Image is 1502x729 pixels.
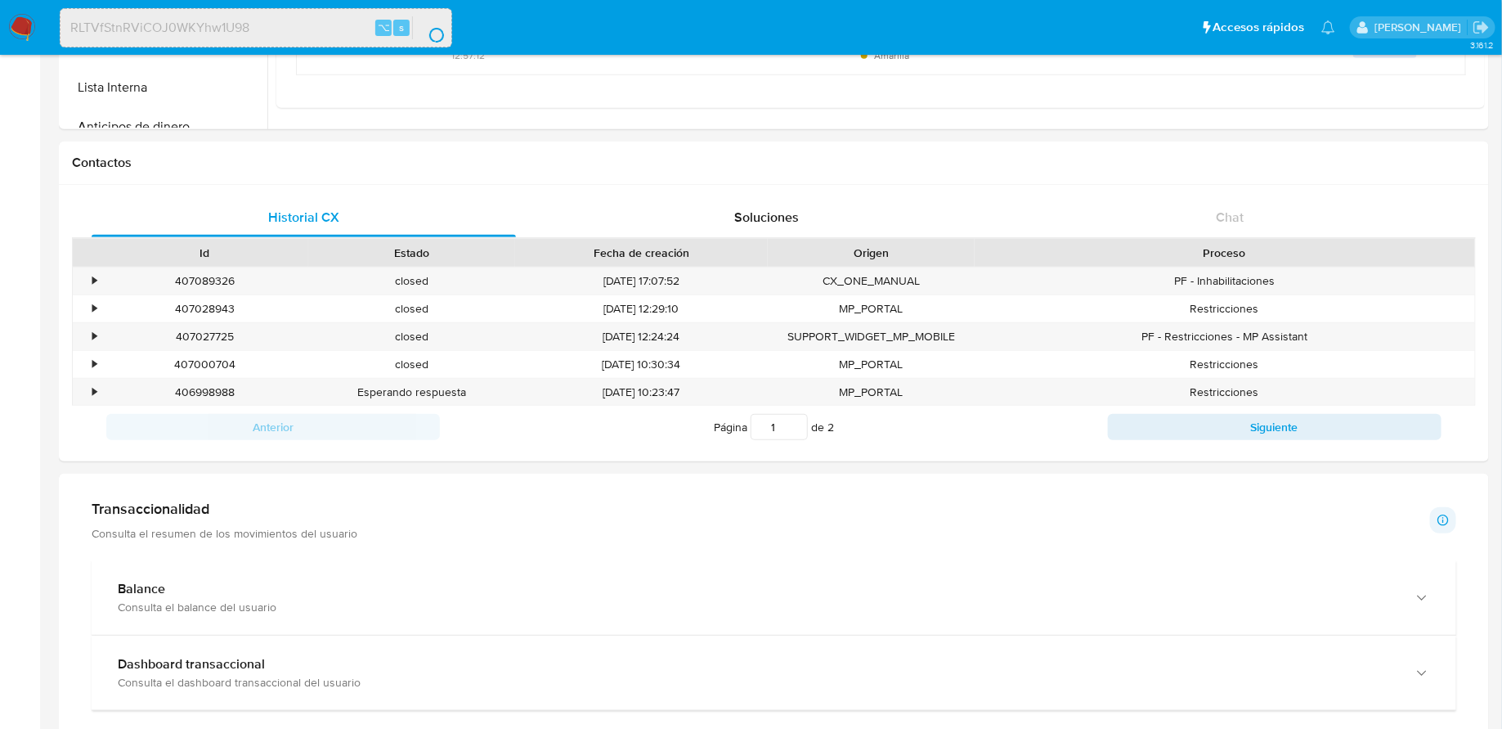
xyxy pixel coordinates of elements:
div: • [92,301,96,317]
div: Restricciones [975,295,1475,322]
input: Buscar usuario o caso... [61,17,451,38]
div: 407089326 [101,268,308,295]
div: closed [308,351,515,378]
a: Salir [1473,19,1490,36]
div: Esperando respuesta [308,379,515,406]
div: closed [308,323,515,350]
span: Soluciones [734,208,799,227]
span: ⌥ [378,20,390,35]
div: MP_PORTAL [768,295,975,322]
div: 407027725 [101,323,308,350]
div: [DATE] 12:24:24 [515,323,768,350]
div: Restricciones [975,351,1475,378]
div: MP_PORTAL [768,379,975,406]
span: 2 [827,419,834,435]
div: • [92,329,96,344]
button: Anterior [106,414,440,440]
div: 406998988 [101,379,308,406]
span: Página de [714,414,834,440]
h1: Contactos [72,155,1476,171]
div: MP_PORTAL [768,351,975,378]
div: [DATE] 12:29:10 [515,295,768,322]
div: 407028943 [101,295,308,322]
div: 407000704 [101,351,308,378]
div: Fecha de creación [527,245,756,261]
span: 3.161.2 [1470,38,1494,52]
span: s [399,20,404,35]
div: PF - Restricciones - MP Assistant [975,323,1475,350]
button: Anticipos de dinero [63,107,267,146]
div: CX_ONE_MANUAL [768,268,975,295]
p: fabricio.bottalo@mercadolibre.com [1374,20,1467,35]
div: • [92,357,96,372]
div: • [92,273,96,289]
div: Estado [320,245,504,261]
button: Lista Interna [63,68,267,107]
div: • [92,385,96,400]
div: [DATE] 10:23:47 [515,379,768,406]
div: PF - Inhabilitaciones [975,268,1475,295]
button: Siguiente [1108,414,1441,440]
div: SUPPORT_WIDGET_MP_MOBILE [768,323,975,350]
span: Historial CX [268,208,339,227]
div: Origen [779,245,963,261]
span: Accesos rápidos [1213,19,1305,36]
div: Id [113,245,297,261]
div: Restricciones [975,379,1475,406]
span: Chat [1217,208,1244,227]
button: search-icon [412,16,446,39]
div: closed [308,268,515,295]
div: Proceso [986,245,1464,261]
div: closed [308,295,515,322]
a: Notificaciones [1321,20,1335,34]
div: [DATE] 17:07:52 [515,268,768,295]
div: [DATE] 10:30:34 [515,351,768,378]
